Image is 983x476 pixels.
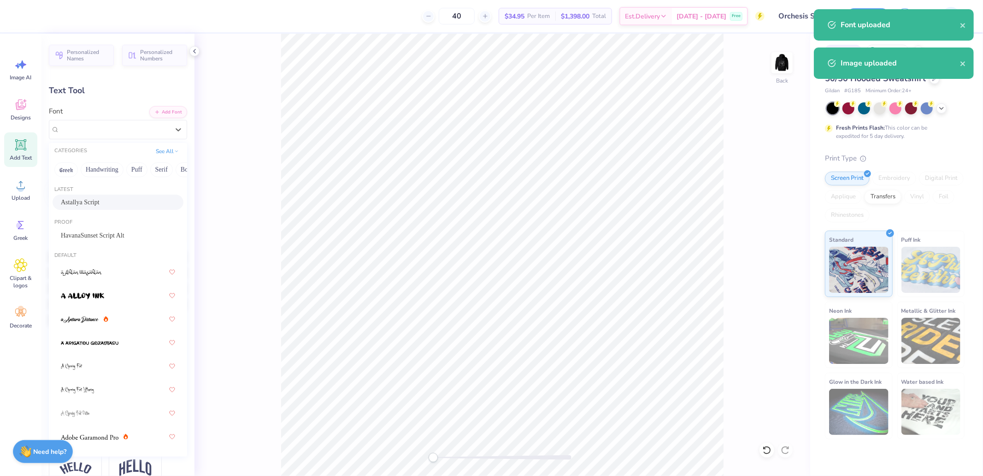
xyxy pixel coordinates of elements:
input: Untitled Design [771,7,839,25]
span: Clipart & logos [6,274,36,289]
div: Image uploaded [841,58,960,69]
a: MG [924,7,965,25]
span: Water based Ink [901,377,944,387]
span: Upload [12,194,30,202]
div: Accessibility label [429,453,438,462]
div: Proof [49,219,187,226]
span: Metallic & Glitter Ink [901,306,956,315]
div: Font uploaded [841,19,960,30]
img: Puff Ink [901,247,961,293]
img: a Antara Distance [61,316,99,323]
span: Personalized Names [67,49,108,62]
img: Neon Ink [829,318,889,364]
span: Puff Ink [901,235,921,244]
div: This color can be expedited for 5 day delivery. [836,124,949,140]
span: Total [592,12,606,21]
button: Greek [54,162,78,177]
strong: Need help? [34,447,67,456]
label: Font [49,106,63,117]
span: Glow in the Dark Ink [829,377,882,387]
img: Standard [829,247,889,293]
div: Vinyl [904,190,930,204]
span: Image AI [10,74,32,81]
div: Back [776,77,788,85]
strong: Fresh Prints Flash: [836,124,885,131]
button: close [960,19,966,30]
img: Back [773,54,791,72]
img: Michael Galon [942,7,960,25]
div: Embroidery [872,172,916,185]
img: Adobe Garamond Pro [61,434,118,440]
img: a Alloy Ink [61,293,104,299]
span: Free [732,13,741,19]
div: CATEGORIES [54,147,87,155]
span: HavanaSunset Script Alt [61,231,124,240]
span: Est. Delivery [625,12,660,21]
img: a Arigatou Gozaimasu [61,340,118,346]
span: Neon Ink [829,306,852,315]
input: – – [439,8,475,24]
div: Latest [49,186,187,194]
div: Print Type [825,153,965,164]
div: Digital Print [919,172,964,185]
button: Handwriting [81,162,124,177]
div: Foil [933,190,954,204]
div: Default [49,252,187,260]
span: Per Item [527,12,550,21]
div: Transfers [865,190,901,204]
span: [DATE] - [DATE] [677,12,726,21]
div: Text Tool [49,84,187,97]
img: A Charming Font Outline [61,411,89,417]
div: Rhinestones [825,208,870,222]
img: a Ahlan Wasahlan [61,269,102,276]
div: Applique [825,190,862,204]
button: Serif [150,162,173,177]
span: Add Text [10,154,32,161]
button: close [960,58,966,69]
span: $1,398.00 [561,12,589,21]
button: Personalized Names [49,45,114,66]
span: Astallya Script [61,197,100,207]
span: $34.95 [505,12,524,21]
div: Screen Print [825,172,870,185]
span: # G185 [844,87,861,95]
img: Glow in the Dark Ink [829,389,889,435]
span: Standard [829,235,854,244]
button: Bold [176,162,198,177]
button: See All [153,147,182,156]
span: Designs [11,114,31,121]
span: Personalized Numbers [140,49,182,62]
span: Greek [14,234,28,242]
button: Personalized Numbers [122,45,187,66]
span: Decorate [10,322,32,329]
button: Add Font [149,106,187,118]
img: Water based Ink [901,389,961,435]
span: Minimum Order: 24 + [865,87,912,95]
img: Arc [59,462,92,475]
img: A Charming Font Leftleaning [61,387,94,393]
span: Gildan [825,87,840,95]
img: A Charming Font [61,363,82,370]
img: Metallic & Glitter Ink [901,318,961,364]
button: Puff [126,162,147,177]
